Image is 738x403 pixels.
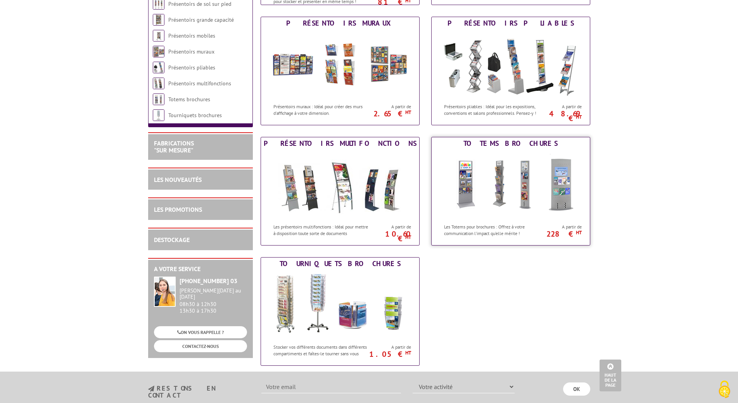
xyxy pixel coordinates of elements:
sup: HT [405,349,411,356]
img: widget-service.jpg [154,277,176,307]
a: LES NOUVEAUTÉS [154,176,202,183]
p: 2.65 € [368,111,411,116]
a: Présentoirs multifonctions Présentoirs multifonctions Les présentoirs multifonctions : Idéal pour... [261,137,420,246]
a: LES PROMOTIONS [154,206,202,213]
a: Totems brochures [168,96,210,103]
img: Tourniquets brochures [268,270,412,340]
sup: HT [405,234,411,240]
div: Présentoirs multifonctions [263,139,417,148]
a: Totems brochures Totems brochures Les Totems pour brochures : Offrez à votre communication l’impa... [431,137,590,246]
a: FABRICATIONS"Sur Mesure" [154,139,194,154]
strong: [PHONE_NUMBER] 03 [180,277,237,285]
div: 08h30 à 12h30 13h30 à 17h30 [180,287,247,314]
sup: HT [576,114,582,120]
a: Présentoirs grande capacité [168,16,234,23]
span: A partir de [372,104,411,110]
img: Totems brochures [439,150,582,220]
a: Haut de la page [600,360,621,391]
a: Tourniquets brochures Tourniquets brochures Stocker vos différents documents dans différents comp... [261,257,420,366]
img: Présentoirs mobiles [153,30,164,42]
a: Présentoirs pliables [168,64,215,71]
a: Présentoirs de sol sur pied [168,0,231,7]
div: [PERSON_NAME][DATE] au [DATE] [180,287,247,301]
p: 228 € [538,232,582,236]
h2: A votre service [154,266,247,273]
div: Présentoirs pliables [434,19,588,28]
img: Présentoirs pliables [439,29,582,99]
h3: restons en contact [148,385,250,399]
input: Votre email [261,380,401,393]
p: 10.60 € [368,232,411,241]
sup: HT [405,109,411,116]
img: Présentoirs multifonctions [153,78,164,89]
a: CONTACTEZ-NOUS [154,340,247,352]
img: Totems brochures [153,93,164,105]
a: Présentoirs muraux Présentoirs muraux Présentoirs muraux : Idéal pour créer des murs d'affichage ... [261,17,420,125]
a: DESTOCKAGE [154,236,190,244]
p: Présentoirs pliables : Idéal pour les expositions, conventions et salons professionnels. Pensez-y ! [444,103,540,116]
a: Présentoirs multifonctions [168,80,231,87]
a: ON VOUS RAPPELLE ? [154,326,247,338]
img: Présentoirs pliables [153,62,164,73]
button: Cookies (fenêtre modale) [711,377,738,403]
img: newsletter.jpg [148,386,154,392]
img: Cookies (fenêtre modale) [715,380,734,399]
p: Les présentoirs multifonctions : Idéal pour mettre à disposition toute sorte de documents [273,223,370,237]
p: 1.05 € [368,352,411,356]
span: A partir de [372,224,411,230]
a: Tourniquets brochures [168,112,222,119]
p: Présentoirs muraux : Idéal pour créer des murs d'affichage à votre dimension. [273,103,370,116]
div: Totems brochures [434,139,588,148]
span: A partir de [542,104,582,110]
p: Les Totems pour brochures : Offrez à votre communication l’impact qu’elle mérite ! [444,223,540,237]
div: Présentoirs muraux [263,19,417,28]
img: Tourniquets brochures [153,109,164,121]
a: Présentoirs pliables Présentoirs pliables Présentoirs pliables : Idéal pour les expositions, conv... [431,17,590,125]
p: Stocker vos différents documents dans différents compartiments et faîtes-le tourner sans vous dép... [273,344,370,363]
a: Présentoirs mobiles [168,32,215,39]
p: 48.69 € [538,111,582,121]
img: Présentoirs muraux [268,29,412,99]
span: A partir de [542,224,582,230]
sup: HT [576,229,582,236]
div: Tourniquets brochures [263,259,417,268]
img: Présentoirs grande capacité [153,14,164,26]
a: Présentoirs muraux [168,48,214,55]
input: OK [563,382,590,396]
img: Présentoirs multifonctions [268,150,412,220]
img: Présentoirs muraux [153,46,164,57]
span: A partir de [372,344,411,350]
